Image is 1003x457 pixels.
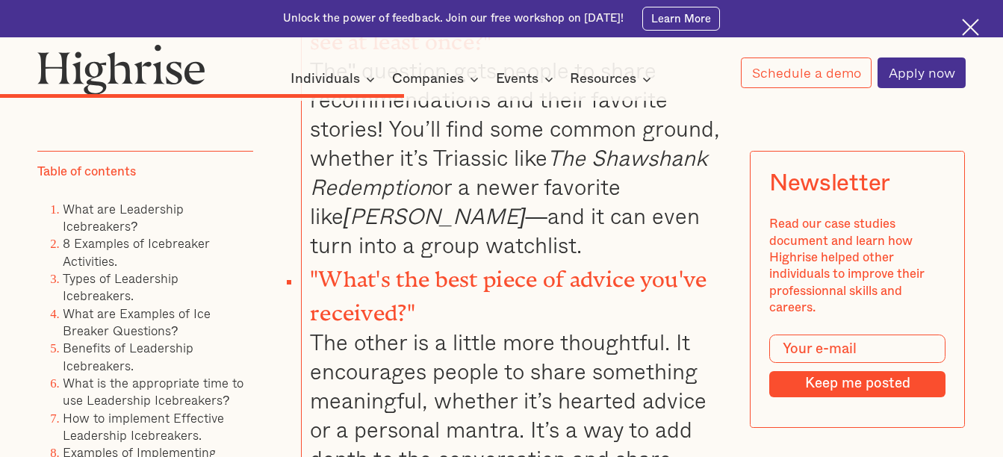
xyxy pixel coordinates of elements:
img: Highrise logo [37,44,205,95]
a: Learn More [642,7,720,31]
div: Events [496,70,558,88]
input: Your e-mail [769,335,945,363]
a: What is the appropriate time to use Leadership Icebreakers? [63,373,243,409]
a: Benefits of Leadership Icebreakers. [63,338,193,374]
div: Companies [392,70,483,88]
em: The Shawshank Redemption [310,140,707,203]
div: Companies [392,70,464,88]
em: [PERSON_NAME] [344,199,526,232]
a: Schedule a demo [741,57,871,88]
strong: "What's the best piece of advice you've received?" [310,267,707,314]
a: What are Examples of Ice Breaker Questions? [63,304,211,340]
div: Table of contents [37,164,136,180]
a: Types of Leadership Icebreakers. [63,269,178,305]
input: Keep me posted [769,371,945,397]
div: Individuals [291,70,379,88]
div: Individuals [291,70,360,88]
div: Read our case studies document and learn how Highrise helped other individuals to improve their p... [769,216,945,316]
div: Resources [570,70,636,88]
div: Unlock the power of feedback. Join our free workshop on [DATE]! [283,11,624,26]
a: How to implement Effective Leadership Icebreakers. [63,408,224,444]
a: 8 Examples of Icebreaker Activities. [63,234,210,270]
div: Newsletter [769,170,890,198]
div: Resources [570,70,656,88]
img: Cross icon [962,19,979,36]
a: Apply now [878,57,965,88]
form: Modal Form [769,335,945,397]
a: What are Leadership Icebreakers? [63,199,184,235]
div: Events [496,70,538,88]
